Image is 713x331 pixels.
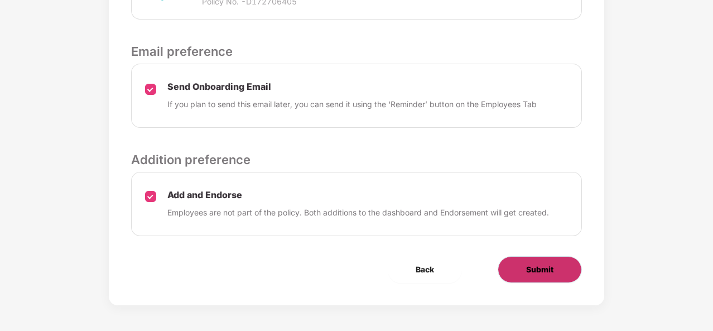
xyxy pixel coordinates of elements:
p: Employees are not part of the policy. Both additions to the dashboard and Endorsement will get cr... [167,207,549,219]
p: If you plan to send this email later, you can send it using the ‘Reminder’ button on the Employee... [167,98,537,111]
p: Addition preference [131,150,582,169]
span: Submit [526,263,553,276]
p: Send Onboarding Email [167,81,537,93]
span: Back [416,263,434,276]
p: Add and Endorse [167,189,549,201]
button: Submit [498,256,582,283]
p: Email preference [131,42,582,61]
button: Back [388,256,462,283]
